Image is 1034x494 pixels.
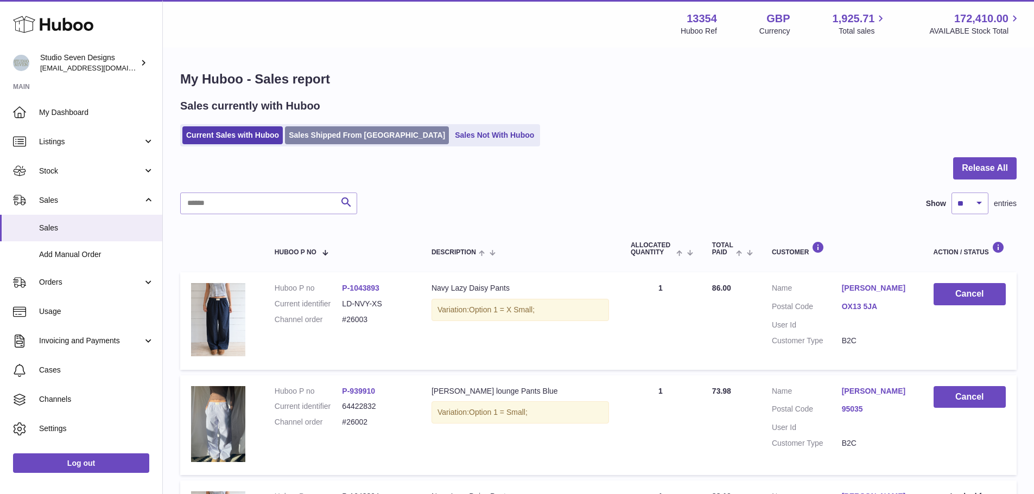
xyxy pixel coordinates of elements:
[620,272,701,369] td: 1
[842,301,912,312] a: OX13 5JA
[342,299,410,309] dd: LD-NVY-XS
[13,453,149,473] a: Log out
[180,99,320,113] h2: Sales currently with Huboo
[772,438,842,448] dt: Customer Type
[275,283,342,293] dt: Huboo P no
[929,11,1021,36] a: 172,410.00 AVAILABLE Stock Total
[40,63,160,72] span: [EMAIL_ADDRESS][DOMAIN_NAME]
[39,107,154,118] span: My Dashboard
[182,126,283,144] a: Current Sales with Huboo
[842,283,912,293] a: [PERSON_NAME]
[191,283,245,356] img: 1_2a0d6f80-86bb-49d4-9e1a-1b60289414d9.png
[342,284,379,292] a: P-1043893
[432,386,609,396] div: [PERSON_NAME] lounge Pants Blue
[772,320,842,330] dt: User Id
[934,283,1006,305] button: Cancel
[772,241,912,256] div: Customer
[620,375,701,476] td: 1
[833,11,875,26] span: 1,925.71
[39,166,143,176] span: Stock
[432,401,609,424] div: Variation:
[469,408,528,416] span: Option 1 = Small;
[13,55,29,71] img: internalAdmin-13354@internal.huboo.com
[766,11,790,26] strong: GBP
[432,283,609,293] div: Navy Lazy Daisy Pants
[342,387,375,395] a: P-939910
[712,284,731,292] span: 86.00
[929,26,1021,36] span: AVAILABLE Stock Total
[842,438,912,448] dd: B2C
[342,401,410,412] dd: 64422832
[191,386,245,462] img: image_b890177a-90e2-4ed8-babe-fcf072ec998f.heic
[275,315,342,325] dt: Channel order
[275,386,342,396] dt: Huboo P no
[953,157,1017,179] button: Release All
[994,198,1017,209] span: entries
[681,26,717,36] div: Huboo Ref
[39,277,143,287] span: Orders
[842,404,912,414] a: 95035
[342,315,410,325] dd: #26003
[469,305,535,314] span: Option 1 = X Small;
[275,401,342,412] dt: Current identifier
[772,336,842,346] dt: Customer Type
[180,70,1017,88] h1: My Huboo - Sales report
[842,386,912,396] a: [PERSON_NAME]
[842,336,912,346] dd: B2C
[772,283,842,296] dt: Name
[40,53,138,73] div: Studio Seven Designs
[39,223,154,233] span: Sales
[275,417,342,427] dt: Channel order
[772,422,842,433] dt: User Id
[39,365,154,375] span: Cases
[39,336,143,346] span: Invoicing and Payments
[712,242,733,256] span: Total paid
[285,126,449,144] a: Sales Shipped From [GEOGRAPHIC_DATA]
[772,386,842,399] dt: Name
[39,306,154,317] span: Usage
[687,11,717,26] strong: 13354
[772,301,842,315] dt: Postal Code
[934,241,1006,256] div: Action / Status
[39,249,154,260] span: Add Manual Order
[39,424,154,434] span: Settings
[833,11,887,36] a: 1,925.71 Total sales
[39,394,154,405] span: Channels
[39,195,143,206] span: Sales
[39,137,143,147] span: Listings
[759,26,790,36] div: Currency
[451,126,538,144] a: Sales Not With Huboo
[772,404,842,417] dt: Postal Code
[839,26,887,36] span: Total sales
[275,249,316,256] span: Huboo P no
[275,299,342,309] dt: Current identifier
[432,249,476,256] span: Description
[712,387,731,395] span: 73.98
[631,242,674,256] span: ALLOCATED Quantity
[342,417,410,427] dd: #26002
[432,299,609,321] div: Variation:
[934,386,1006,408] button: Cancel
[954,11,1008,26] span: 172,410.00
[926,198,946,209] label: Show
